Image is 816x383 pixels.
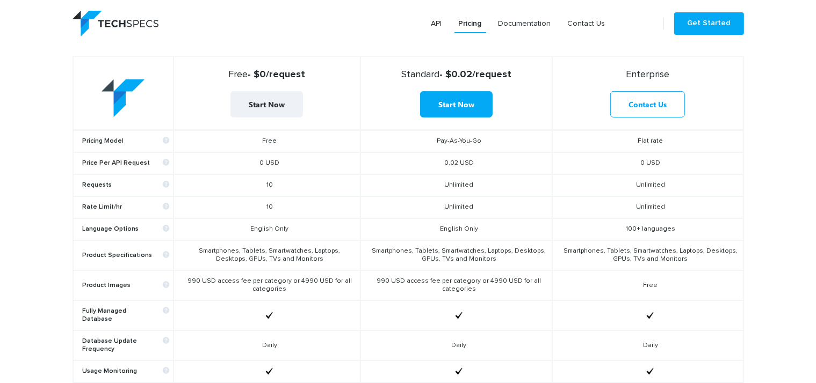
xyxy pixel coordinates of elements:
[230,91,303,117] a: Start Now
[626,70,669,79] span: Enterprise
[674,12,744,35] a: Get Started
[360,174,552,196] td: Unlimited
[228,70,248,79] span: Free
[174,270,360,300] td: 990 USD access fee per category or 4990 USD for all categories
[552,330,743,360] td: Daily
[552,270,743,300] td: Free
[360,218,552,240] td: English Only
[552,196,743,218] td: Unlimited
[174,196,360,218] td: 10
[552,130,743,153] td: Flat rate
[552,174,743,196] td: Unlimited
[360,270,552,300] td: 990 USD access fee per category or 4990 USD for all categories
[552,240,743,270] td: Smartphones, Tablets, Smartwatches, Laptops, Desktops, GPUs, TVs and Monitors
[178,69,356,80] strong: - $0/request
[73,11,158,36] img: logo
[83,367,169,375] b: Usage Monitoring
[83,225,169,233] b: Language Options
[174,330,360,360] td: Daily
[360,152,552,174] td: 0.02 USD
[83,337,169,353] b: Database Update Frequency
[174,240,360,270] td: Smartphones, Tablets, Smartwatches, Laptops, Desktops, GPUs, TVs and Monitors
[83,203,169,211] b: Rate Limit/hr
[174,218,360,240] td: English Only
[174,174,360,196] td: 10
[102,79,145,117] img: table-logo.png
[401,70,439,79] span: Standard
[564,14,610,33] a: Contact Us
[360,196,552,218] td: Unlimited
[360,130,552,153] td: Pay-As-You-Go
[420,91,493,117] a: Start Now
[174,152,360,174] td: 0 USD
[83,307,169,323] b: Fully Managed Database
[494,14,555,33] a: Documentation
[454,14,486,33] a: Pricing
[83,282,169,290] b: Product Images
[83,252,169,260] b: Product Specifications
[427,14,446,33] a: API
[83,137,169,145] b: Pricing Model
[610,91,685,117] a: Contact Us
[552,218,743,240] td: 100+ languages
[360,240,552,270] td: Smartphones, Tablets, Smartwatches, Laptops, Desktops, GPUs, TVs and Monitors
[552,152,743,174] td: 0 USD
[83,181,169,189] b: Requests
[174,130,360,153] td: Free
[360,330,552,360] td: Daily
[83,159,169,167] b: Price Per API Request
[365,69,547,80] strong: - $0.02/request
